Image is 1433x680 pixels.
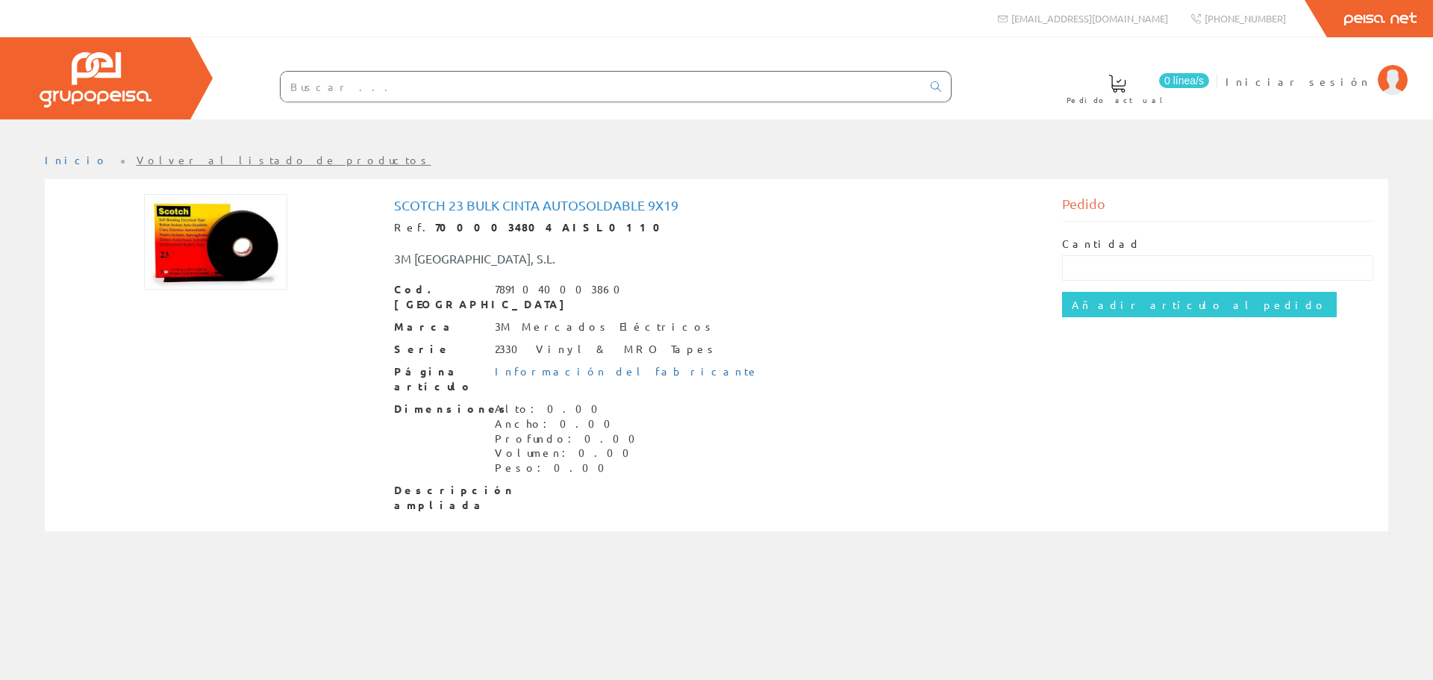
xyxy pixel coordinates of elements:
[495,282,629,297] div: 7891040003860
[45,153,108,166] a: Inicio
[394,220,1040,235] div: Ref.
[394,319,484,334] span: Marca
[1067,93,1168,107] span: Pedido actual
[137,153,431,166] a: Volver al listado de productos
[1159,73,1209,88] span: 0 línea/s
[1226,74,1370,89] span: Iniciar sesión
[394,198,1040,213] h1: Scotch 23 Bulk Cinta Autosoldable 9x19
[495,319,716,334] div: 3M Mercados Eléctricos
[1205,12,1286,25] span: [PHONE_NUMBER]
[394,282,484,312] span: Cod. [GEOGRAPHIC_DATA]
[495,461,644,475] div: Peso: 0.00
[383,250,772,267] div: 3M [GEOGRAPHIC_DATA], S.L.
[495,342,718,357] div: 2330 Vinyl & MRO Tapes
[394,364,484,394] span: Página artículo
[394,402,484,417] span: Dimensiones
[435,220,670,234] strong: 7000034804 AISL0110
[394,342,484,357] span: Serie
[1011,12,1168,25] span: [EMAIL_ADDRESS][DOMAIN_NAME]
[1062,194,1374,222] div: Pedido
[281,72,922,102] input: Buscar ...
[394,483,484,513] span: Descripción ampliada
[495,402,644,417] div: Alto: 0.00
[495,417,644,431] div: Ancho: 0.00
[1062,237,1141,252] label: Cantidad
[144,194,287,290] img: Foto artículo Scotch 23 Bulk Cinta Autosoldable 9x19 (192x128.256)
[495,364,759,378] a: Información del fabricante
[495,431,644,446] div: Profundo: 0.00
[495,446,644,461] div: Volumen: 0.00
[1062,292,1337,317] input: Añadir artículo al pedido
[1226,62,1408,76] a: Iniciar sesión
[40,52,152,107] img: Grupo Peisa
